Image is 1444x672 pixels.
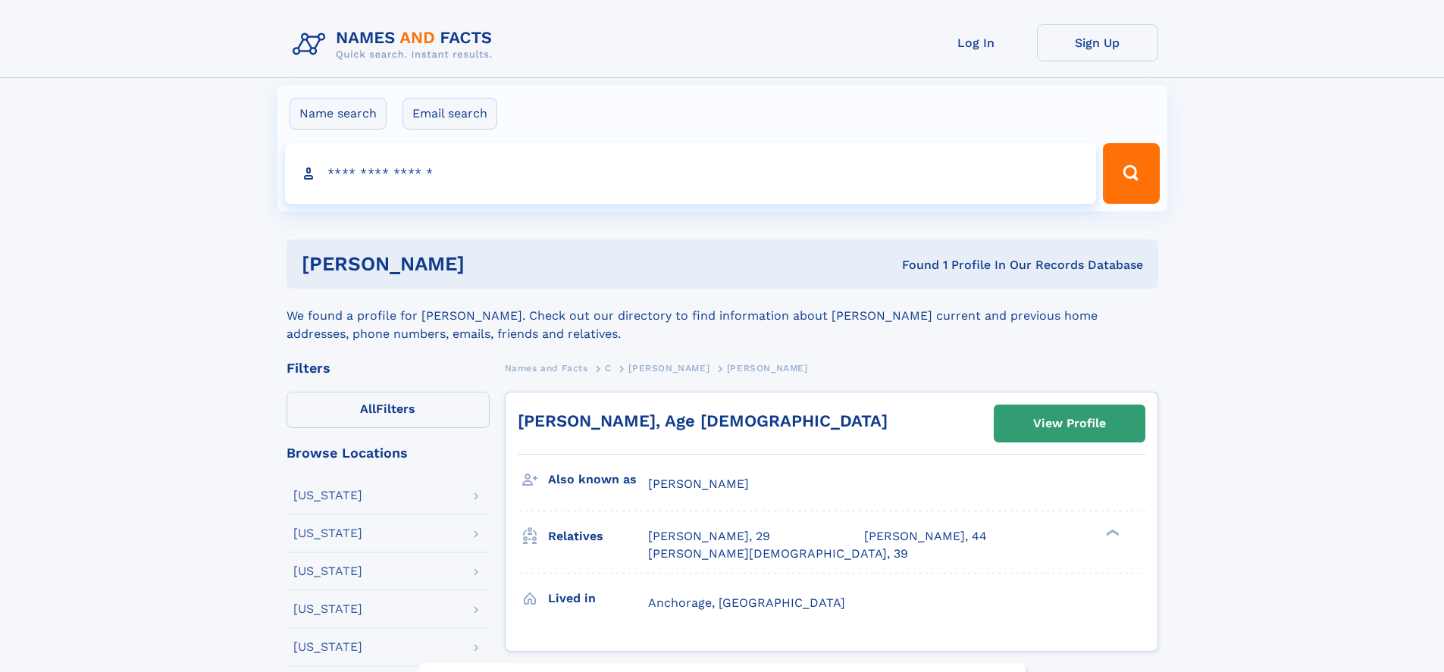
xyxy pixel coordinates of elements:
[1103,143,1159,204] button: Search Button
[293,641,362,653] div: [US_STATE]
[1102,528,1120,538] div: ❯
[403,98,497,130] label: Email search
[605,358,612,377] a: C
[548,467,648,492] h3: Also known as
[548,524,648,549] h3: Relatives
[648,528,770,545] a: [PERSON_NAME], 29
[293,489,362,502] div: [US_STATE]
[916,24,1037,61] a: Log In
[287,289,1158,343] div: We found a profile for [PERSON_NAME]. Check out our directory to find information about [PERSON_N...
[290,98,387,130] label: Name search
[605,363,612,374] span: C
[548,586,648,611] h3: Lived in
[293,603,362,615] div: [US_STATE]
[1033,406,1106,441] div: View Profile
[287,446,490,460] div: Browse Locations
[287,361,490,375] div: Filters
[293,527,362,539] div: [US_STATE]
[1037,24,1158,61] a: Sign Up
[995,405,1145,442] a: View Profile
[727,363,808,374] span: [PERSON_NAME]
[360,402,376,416] span: All
[505,358,588,377] a: Names and Facts
[628,363,709,374] span: [PERSON_NAME]
[518,411,888,430] a: [PERSON_NAME], Age [DEMOGRAPHIC_DATA]
[648,545,908,562] a: [PERSON_NAME][DEMOGRAPHIC_DATA], 39
[287,392,490,428] label: Filters
[302,255,684,273] h1: [PERSON_NAME]
[285,143,1097,204] input: search input
[648,477,749,491] span: [PERSON_NAME]
[648,595,845,610] span: Anchorage, [GEOGRAPHIC_DATA]
[287,24,505,65] img: Logo Names and Facts
[628,358,709,377] a: [PERSON_NAME]
[293,565,362,577] div: [US_STATE]
[864,528,987,545] a: [PERSON_NAME], 44
[683,257,1143,273] div: Found 1 Profile In Our Records Database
